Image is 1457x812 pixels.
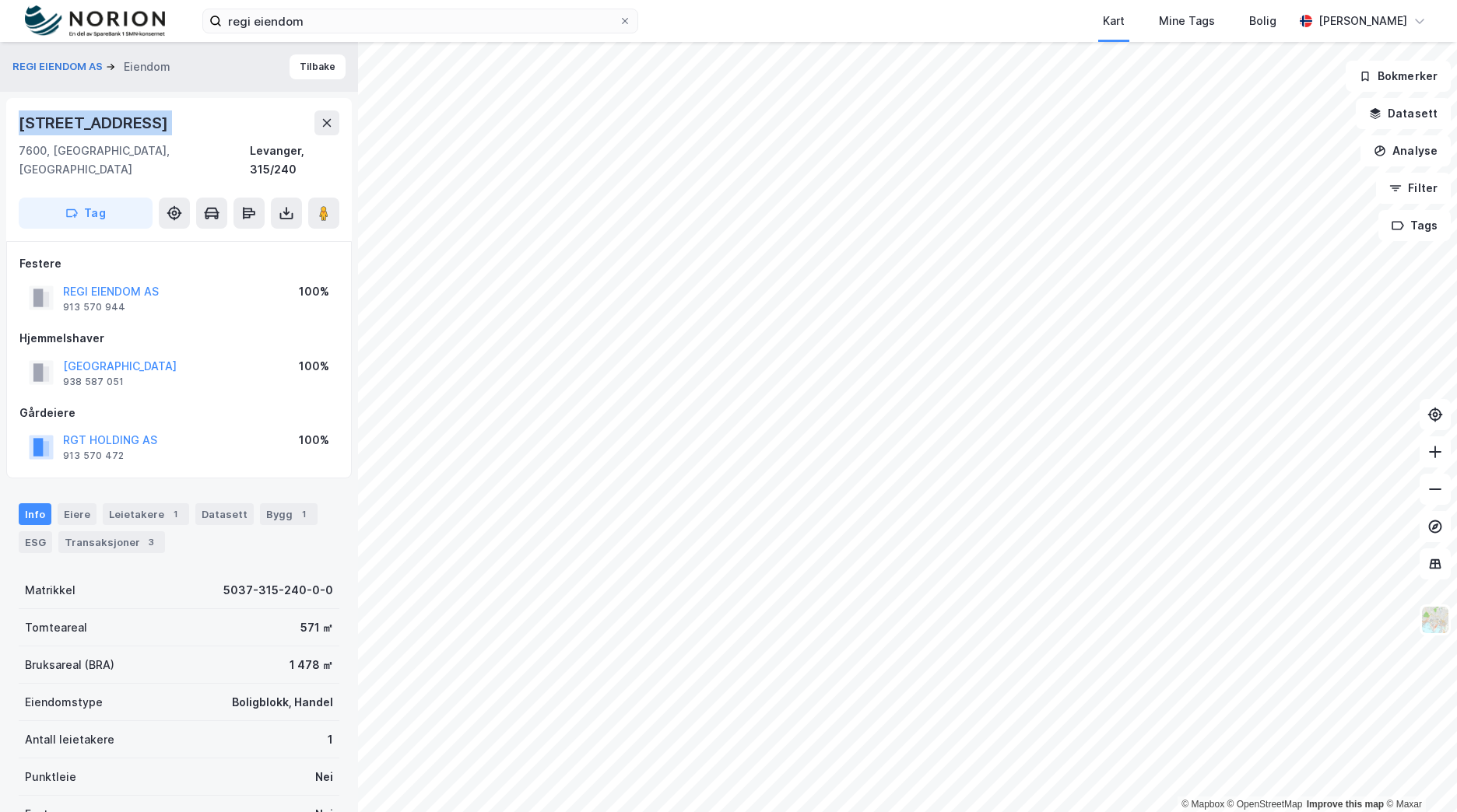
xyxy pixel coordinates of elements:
div: ESG [19,531,52,553]
div: Mine Tags [1159,12,1215,30]
div: 913 570 472 [63,450,124,462]
div: Transaksjoner [58,531,165,553]
div: Kontrollprogram for chat [1379,737,1457,812]
button: Tilbake [290,54,346,79]
div: 1 [328,730,333,749]
div: 100% [299,357,329,376]
div: 7600, [GEOGRAPHIC_DATA], [GEOGRAPHIC_DATA] [19,142,250,179]
button: Bokmerker [1346,61,1451,92]
div: Antall leietakere [25,730,114,749]
div: 3 [143,534,159,550]
div: 5037-315-240-0-0 [223,581,333,600]
div: Hjemmelshaver [19,329,339,348]
div: Eiendom [124,58,170,76]
a: OpenStreetMap [1227,799,1303,810]
div: [PERSON_NAME] [1318,12,1407,30]
div: 913 570 944 [63,301,125,313]
button: Analyse [1360,135,1451,166]
div: Kart [1103,12,1125,30]
a: Improve this map [1307,799,1384,810]
iframe: Chat Widget [1379,737,1457,812]
a: Mapbox [1181,799,1224,810]
button: Tags [1378,210,1451,241]
div: Boligblokk, Handel [232,693,333,712]
div: Gårdeiere [19,404,339,422]
div: Tomteareal [25,618,87,637]
div: Punktleie [25,768,76,786]
div: 1 [167,506,183,522]
div: [STREET_ADDRESS] [19,110,171,135]
div: Levanger, 315/240 [250,142,339,179]
div: 938 587 051 [63,376,124,388]
button: Filter [1376,173,1451,204]
input: Søk på adresse, matrikkel, gårdeiere, leietakere eller personer [222,9,619,33]
button: Datasett [1356,98,1451,129]
div: 100% [299,431,329,450]
div: Bygg [260,503,318,525]
div: 1 [296,506,311,522]
div: 1 478 ㎡ [290,656,333,674]
div: Leietakere [103,503,189,525]
div: Eiere [58,503,97,525]
div: Eiendomstype [25,693,103,712]
div: Matrikkel [25,581,75,600]
div: Datasett [195,503,254,525]
div: Bruksareal (BRA) [25,656,114,674]
div: 100% [299,282,329,301]
div: Bolig [1249,12,1276,30]
img: Z [1420,605,1450,635]
div: 571 ㎡ [300,618,333,637]
button: REGI EIENDOM AS [12,59,106,75]
img: norion-logo.80e7a08dc31c2e691866.png [25,5,165,37]
button: Tag [19,198,153,229]
div: Info [19,503,51,525]
div: Nei [315,768,333,786]
div: Festere [19,254,339,273]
